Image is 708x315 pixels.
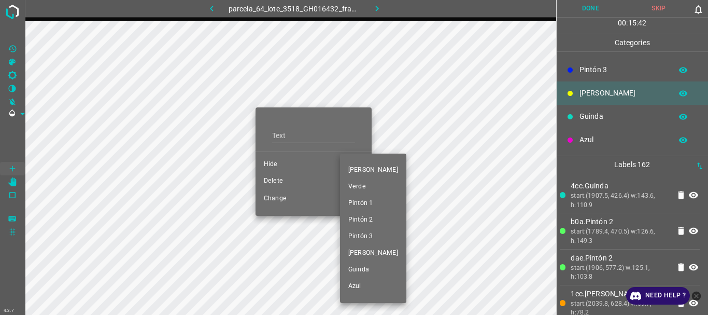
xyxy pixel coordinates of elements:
[348,232,398,241] span: Pintón 3
[348,215,398,225] span: Pintón 2
[348,249,398,258] span: [PERSON_NAME]
[348,166,398,175] span: [PERSON_NAME]
[348,282,398,291] span: Azul
[348,182,398,191] span: Verde
[348,199,398,208] span: Pintón 1
[348,265,398,275] span: Guinda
